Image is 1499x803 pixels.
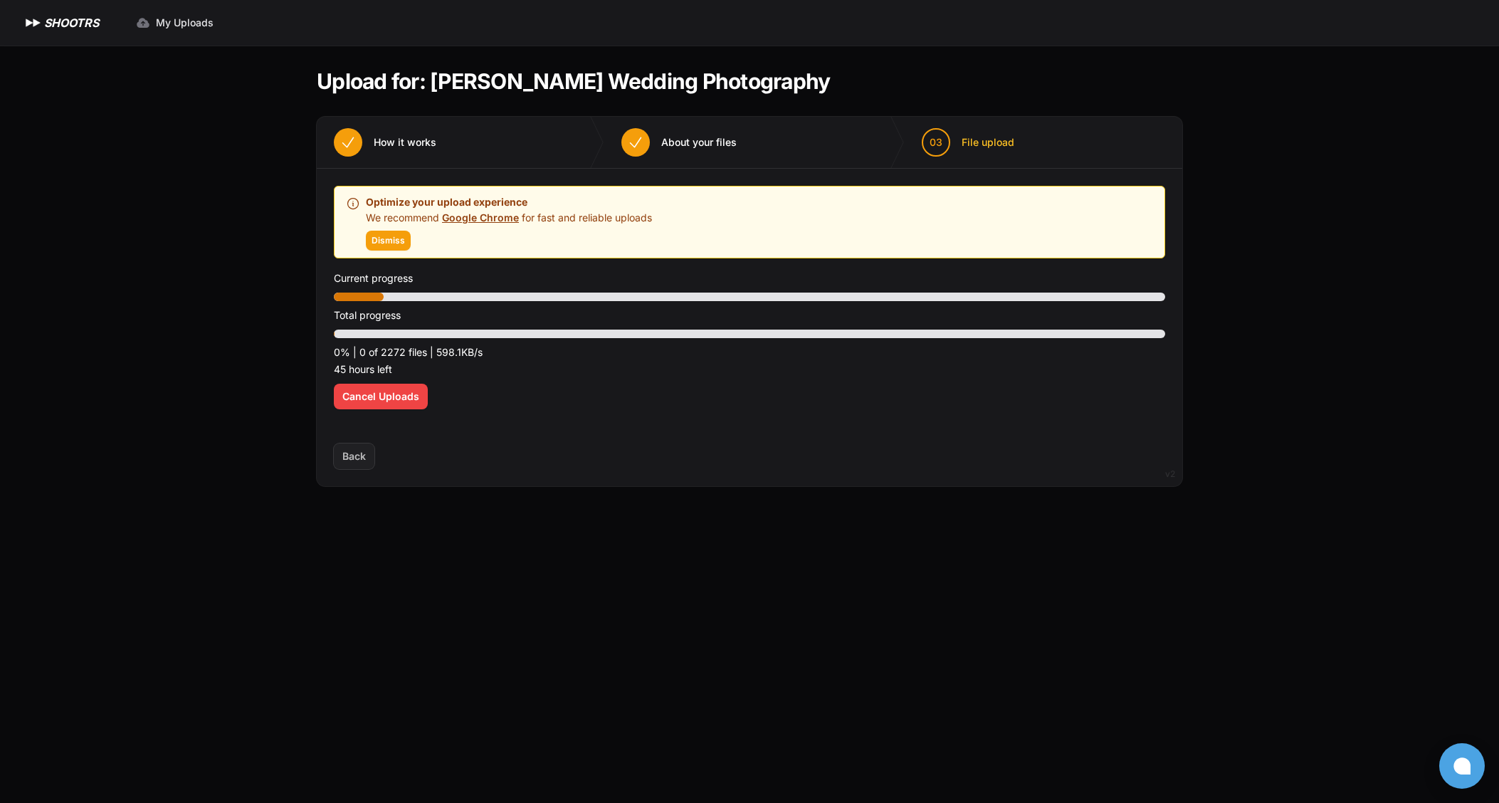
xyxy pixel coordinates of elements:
[44,14,99,31] h1: SHOOTRS
[1165,466,1175,483] div: v2
[23,14,44,31] img: SHOOTRS
[962,135,1014,149] span: File upload
[604,117,754,168] button: About your files
[334,270,1165,287] p: Current progress
[374,135,436,149] span: How it works
[366,211,652,225] p: We recommend for fast and reliable uploads
[334,361,1165,378] p: 45 hours left
[156,16,214,30] span: My Uploads
[366,231,411,251] button: Dismiss
[317,68,830,94] h1: Upload for: [PERSON_NAME] Wedding Photography
[366,194,652,211] p: Optimize your upload experience
[127,10,222,36] a: My Uploads
[342,389,419,404] span: Cancel Uploads
[442,211,519,224] a: Google Chrome
[334,384,428,409] button: Cancel Uploads
[334,307,1165,324] p: Total progress
[661,135,737,149] span: About your files
[930,135,942,149] span: 03
[317,117,453,168] button: How it works
[372,235,405,246] span: Dismiss
[905,117,1031,168] button: 03 File upload
[334,344,1165,361] p: 0% | 0 of 2272 files | 598.1KB/s
[1439,743,1485,789] button: Open chat window
[23,14,99,31] a: SHOOTRS SHOOTRS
